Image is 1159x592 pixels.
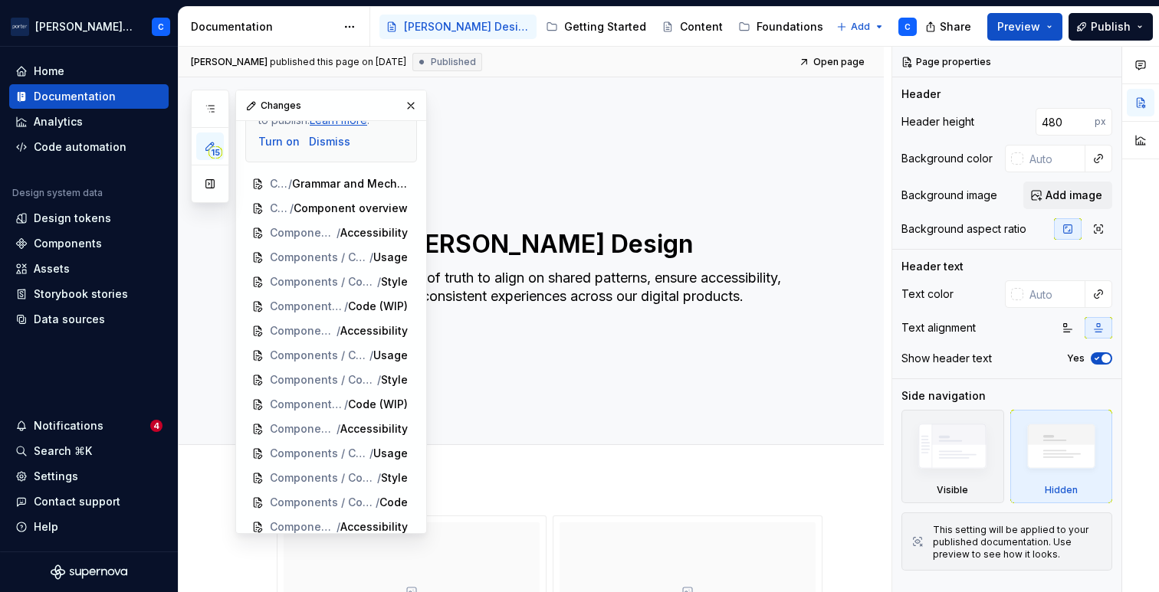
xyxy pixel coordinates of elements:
a: Home [9,59,169,83]
div: Getting Started [564,19,646,34]
div: Background color [901,151,993,166]
button: Share [918,13,981,41]
span: Usage [373,348,408,363]
div: Text alignment [901,320,976,335]
span: 15 [208,146,222,159]
span: / [290,201,294,216]
p: px [1095,116,1106,128]
div: Code automation [34,139,126,155]
div: Dismiss [309,134,350,149]
a: Settings [9,464,169,489]
a: Components/Component overview [245,196,417,221]
div: Documentation [34,89,116,104]
button: Help [9,515,169,539]
span: Accessibility [340,421,408,437]
div: Header height [901,114,974,129]
span: Add image [1046,188,1102,203]
span: Accessibility [340,323,408,339]
span: / [369,250,373,265]
span: Accessibility [340,225,408,240]
span: [PERSON_NAME] [191,56,268,68]
div: This setting will be applied to your published documentation. Use preview to see how it looks. [933,524,1102,561]
a: Getting Started [540,15,652,39]
span: / [344,299,348,314]
a: Components / Components / Select List/Usage [245,441,417,466]
a: Components / Components / Select List/Accessibility [245,515,417,539]
a: Components / Components / Notification banner/Code (WIP) [245,294,417,319]
span: Content [270,176,288,191]
span: / [369,446,373,461]
textarea: [PERSON_NAME] Design [274,226,819,263]
span: Component overview [294,201,408,216]
div: Content [680,19,723,34]
div: Help [34,519,58,535]
a: Components / Components / Notification banner/Accessibility [245,319,417,343]
span: Components / Components / Select List [270,495,376,510]
a: Content [655,15,729,39]
a: Storybook stories [9,282,169,306]
div: Text color [901,286,954,302]
span: Components / Components / Radio button [270,372,377,388]
div: [PERSON_NAME] Design [404,19,530,34]
a: Analytics [9,110,169,134]
span: Published [431,56,476,68]
span: Components / Components / Select List [270,470,377,486]
span: / [377,372,381,388]
div: Components [34,236,102,251]
span: Style [381,372,408,388]
input: Auto [1036,108,1095,136]
div: Changes [236,90,426,121]
span: Share [940,19,971,34]
div: Visible [937,484,968,496]
button: Notifications4 [9,414,169,438]
a: Components / Components / Radio button/Accessibility [245,417,417,441]
div: Assets [34,261,70,276]
span: / [369,348,373,363]
label: Yes [1067,352,1085,365]
div: published this page on [DATE] [270,56,406,68]
span: Preview [997,19,1040,34]
div: Visible [901,410,1004,503]
span: Components / Components / Dialog [270,225,337,240]
svg: Supernova Logo [51,564,127,580]
div: Contact support [34,494,120,509]
div: Side navigation [901,388,986,404]
span: Components / Components / Notification banner [270,323,337,339]
span: Style [381,274,408,289]
span: Code [379,495,408,510]
span: / [376,495,379,510]
div: Home [34,64,64,79]
div: Hidden [1045,484,1078,496]
div: Show header text [901,351,992,366]
span: Components / Components / Select List [270,519,337,535]
div: Header [901,87,941,102]
span: Components / Components / Radio button [270,421,337,437]
span: Components [270,201,290,216]
span: Components / Components / Notification banner [270,299,344,314]
span: Components / Components / Notification banner [270,274,377,289]
div: Background image [901,188,997,203]
span: Accessibility [340,519,408,535]
a: Components [9,231,169,256]
span: / [377,470,381,486]
a: Components / Components / Radio button/Usage [245,343,417,368]
button: Turn on [258,134,300,149]
span: Components / Components / Select List [270,446,369,461]
a: Components / Components / Notification banner/Style [245,270,417,294]
a: Assets [9,257,169,281]
a: Open page [794,51,872,73]
a: Components / Components / Radio button/Code (WIP) [245,392,417,417]
input: Auto [1023,145,1085,172]
div: Data sources [34,312,105,327]
span: / [337,225,340,240]
span: Open page [813,56,865,68]
textarea: Our single source of truth to align on shared patterns, ensure accessibility, and create consiste... [274,266,819,309]
div: Foundations [757,19,823,34]
div: Notifications [34,418,103,433]
span: / [337,421,340,437]
div: Settings [34,469,78,484]
span: Code (WIP) [348,397,408,412]
button: Add [832,16,889,38]
span: / [288,176,292,191]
